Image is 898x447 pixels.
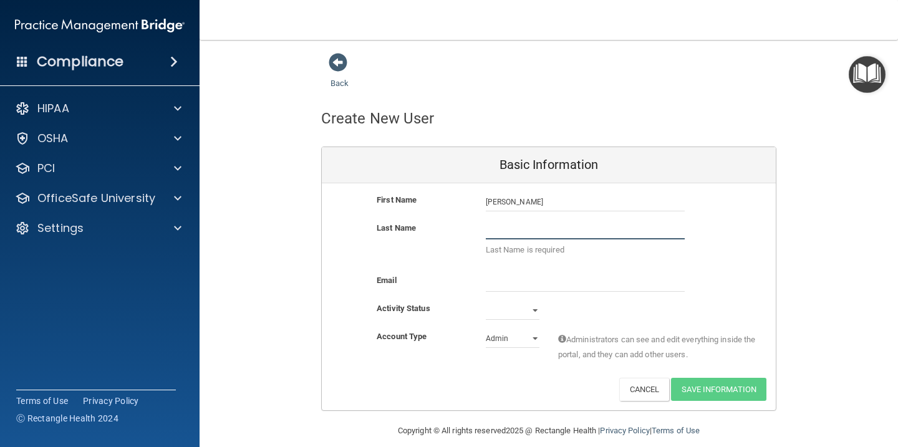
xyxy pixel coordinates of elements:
[15,131,181,146] a: OSHA
[600,426,649,435] a: Privacy Policy
[321,110,435,127] h4: Create New User
[37,191,155,206] p: OfficeSafe University
[37,53,123,70] h4: Compliance
[15,191,181,206] a: OfficeSafe University
[377,276,397,285] b: Email
[37,101,69,116] p: HIPAA
[377,332,427,341] b: Account Type
[671,378,766,401] button: Save Information
[37,161,55,176] p: PCI
[16,395,68,407] a: Terms of Use
[377,195,417,204] b: First Name
[652,426,700,435] a: Terms of Use
[15,101,181,116] a: HIPAA
[15,13,185,38] img: PMB logo
[15,161,181,176] a: PCI
[619,378,670,401] button: Cancel
[377,223,416,233] b: Last Name
[486,243,685,257] p: Last Name is required
[16,412,118,425] span: Ⓒ Rectangle Health 2024
[377,304,430,313] b: Activity Status
[849,56,886,93] button: Open Resource Center
[15,221,181,236] a: Settings
[331,64,349,88] a: Back
[83,395,139,407] a: Privacy Policy
[322,147,776,183] div: Basic Information
[37,221,84,236] p: Settings
[37,131,69,146] p: OSHA
[558,332,757,362] span: Administrators can see and edit everything inside the portal, and they can add other users.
